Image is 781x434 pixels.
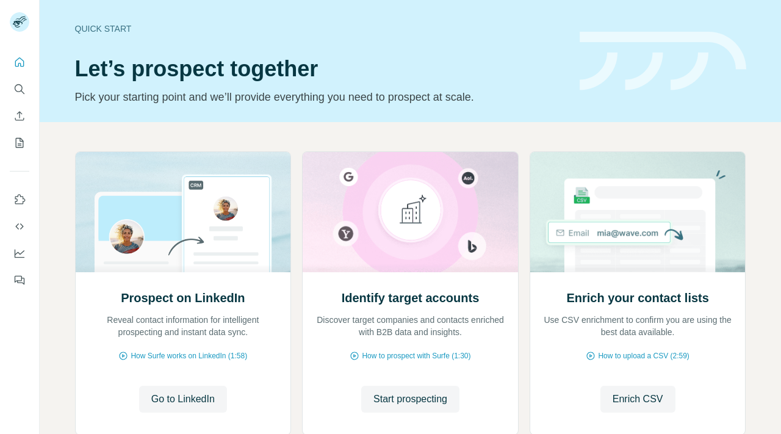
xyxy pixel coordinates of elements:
span: How to prospect with Surfe (1:30) [362,350,470,361]
img: Prospect on LinkedIn [75,152,292,272]
h2: Enrich your contact lists [566,289,708,306]
span: Go to LinkedIn [151,392,215,407]
h2: Prospect on LinkedIn [121,289,245,306]
button: Dashboard [10,242,29,264]
button: Go to LinkedIn [139,386,227,413]
button: Quick start [10,51,29,73]
p: Pick your starting point and we’ll provide everything you need to prospect at scale. [75,89,565,106]
h2: Identify target accounts [342,289,480,306]
button: Start prospecting [361,386,459,413]
p: Use CSV enrichment to confirm you are using the best data available. [542,314,733,338]
button: Search [10,78,29,100]
button: Enrich CSV [10,105,29,127]
p: Discover target companies and contacts enriched with B2B data and insights. [315,314,506,338]
button: Enrich CSV [600,386,675,413]
span: Start prospecting [373,392,447,407]
span: How Surfe works on LinkedIn (1:58) [131,350,247,361]
button: Use Surfe API [10,215,29,237]
img: Enrich your contact lists [530,152,746,272]
h1: Let’s prospect together [75,57,565,81]
img: Identify target accounts [302,152,519,272]
img: banner [580,32,746,91]
button: Use Surfe on LinkedIn [10,189,29,211]
button: Feedback [10,269,29,291]
button: My lists [10,132,29,154]
span: Enrich CSV [613,392,663,407]
div: Quick start [75,23,565,35]
p: Reveal contact information for intelligent prospecting and instant data sync. [88,314,279,338]
span: How to upload a CSV (2:59) [598,350,689,361]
